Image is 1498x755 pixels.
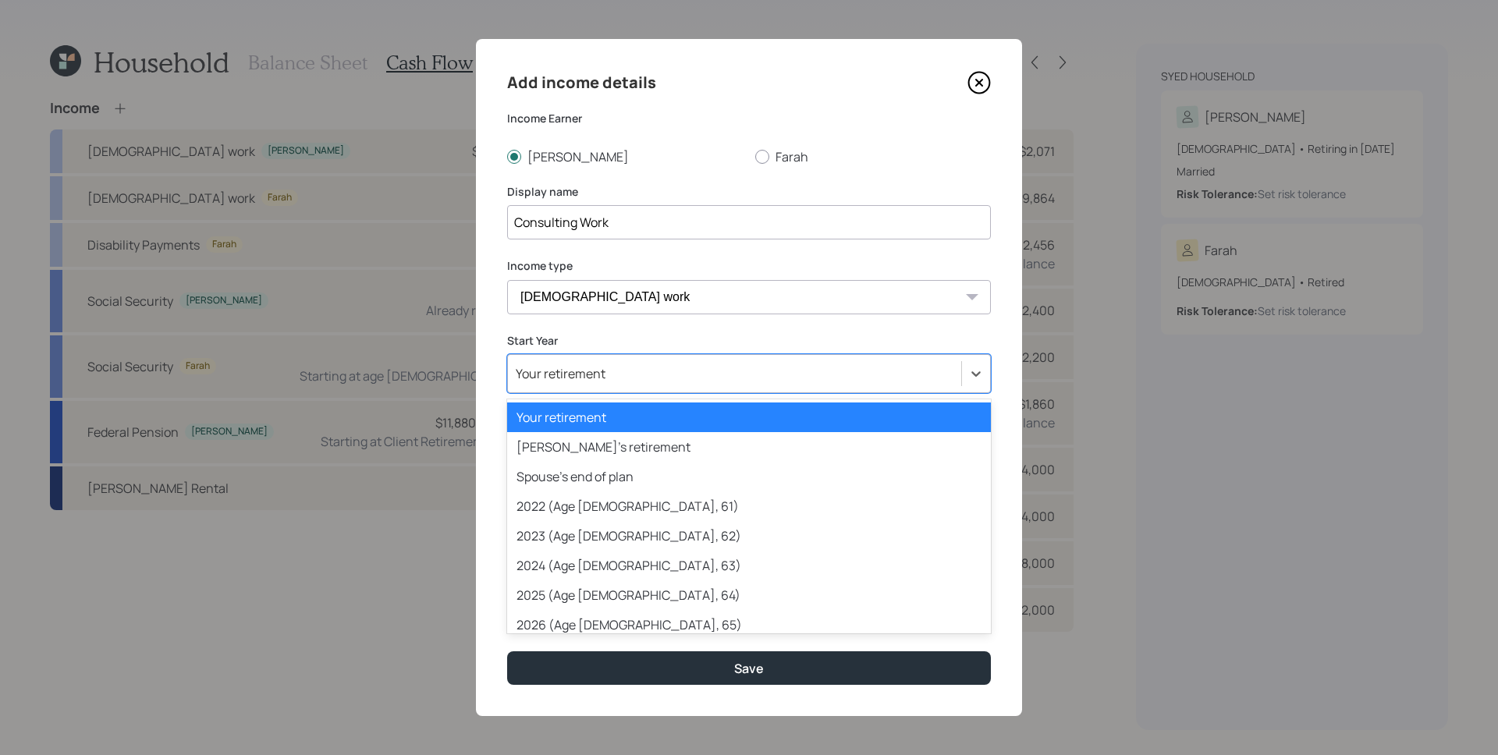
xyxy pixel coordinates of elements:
[755,148,991,165] label: Farah
[507,111,991,126] label: Income Earner
[507,402,991,432] div: Your retirement
[516,365,605,382] div: Your retirement
[507,551,991,580] div: 2024 (Age [DEMOGRAPHIC_DATA], 63)
[507,333,991,349] label: Start Year
[507,258,991,274] label: Income type
[507,521,991,551] div: 2023 (Age [DEMOGRAPHIC_DATA], 62)
[507,580,991,610] div: 2025 (Age [DEMOGRAPHIC_DATA], 64)
[507,70,656,95] h4: Add income details
[507,432,991,462] div: [PERSON_NAME]'s retirement
[507,491,991,521] div: 2022 (Age [DEMOGRAPHIC_DATA], 61)
[507,610,991,640] div: 2026 (Age [DEMOGRAPHIC_DATA], 65)
[507,148,743,165] label: [PERSON_NAME]
[507,651,991,685] button: Save
[734,660,764,677] div: Save
[507,184,991,200] label: Display name
[507,462,991,491] div: Spouse's end of plan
